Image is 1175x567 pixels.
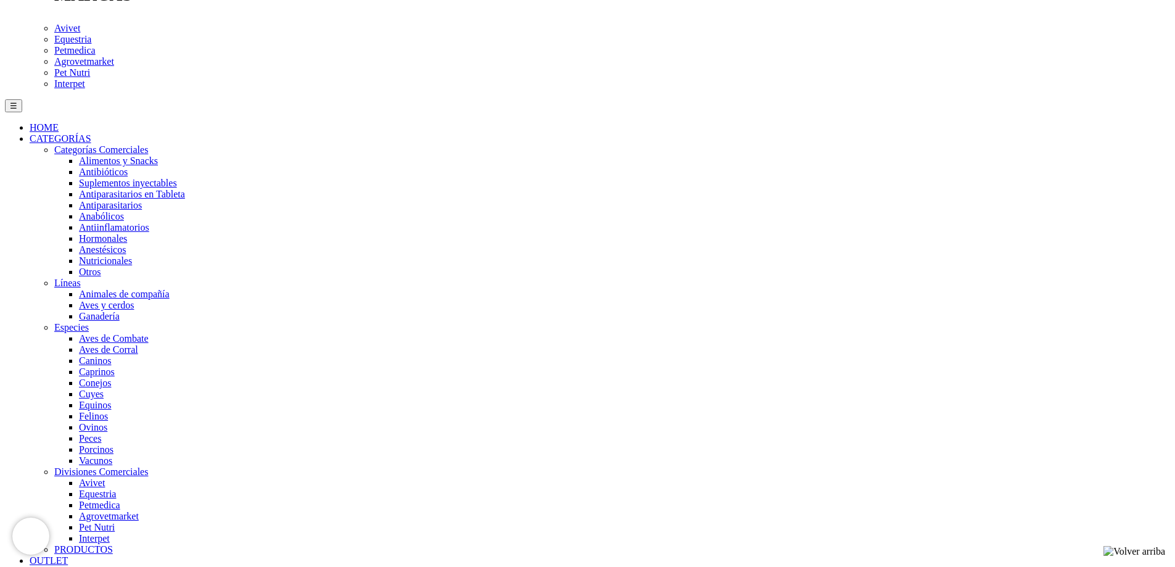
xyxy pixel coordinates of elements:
a: Otros [79,267,101,277]
a: Suplementos inyectables [79,178,177,188]
a: Cuyes [79,389,104,399]
a: Antiinflamatorios [79,222,149,233]
a: Porcinos [79,444,113,455]
a: PRODUCTOS [54,544,113,555]
a: Animales de compañía [79,289,170,299]
a: Aves de Corral [79,344,138,355]
a: Pet Nutri [54,67,90,78]
a: Interpet [79,533,110,544]
a: Nutricionales [79,255,132,266]
a: Felinos [79,411,108,421]
a: Antiparasitarios en Tableta [79,189,185,199]
iframe: Brevo live chat [12,518,49,555]
a: Conejos [79,378,111,388]
a: Divisiones Comerciales [54,466,148,477]
a: Aves de Combate [79,333,149,344]
a: Petmedica [54,45,96,56]
a: CATEGORÍAS [30,133,91,144]
a: Vacunos [79,455,112,466]
a: Antiparasitarios [79,200,142,210]
a: Anabólicos [79,211,124,221]
a: Equinos [79,400,111,410]
a: Avivet [79,478,105,488]
a: Agrovetmarket [54,56,114,67]
a: Hormonales [79,233,127,244]
a: Especies [54,322,89,333]
img: Volver arriba [1103,546,1165,557]
a: Anestésicos [79,244,126,255]
a: Interpet [54,78,85,89]
a: Equestria [79,489,116,499]
a: Avivet [54,23,80,33]
a: Ganadería [79,311,120,321]
a: Caninos [79,355,111,366]
a: Categorías Comerciales [54,144,148,155]
a: Alimentos y Snacks [79,155,158,166]
a: Equestria [54,34,91,44]
a: Petmedica [79,500,120,510]
a: Caprinos [79,366,115,377]
a: HOME [30,122,59,133]
a: Agrovetmarket [79,511,139,521]
a: Aves y cerdos [79,300,134,310]
a: Ovinos [79,422,107,432]
a: Pet Nutri [79,522,115,532]
a: Líneas [54,278,81,288]
a: OUTLET [30,555,68,566]
a: Antibióticos [79,167,128,177]
button: ☰ [5,99,22,112]
a: Peces [79,433,101,444]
